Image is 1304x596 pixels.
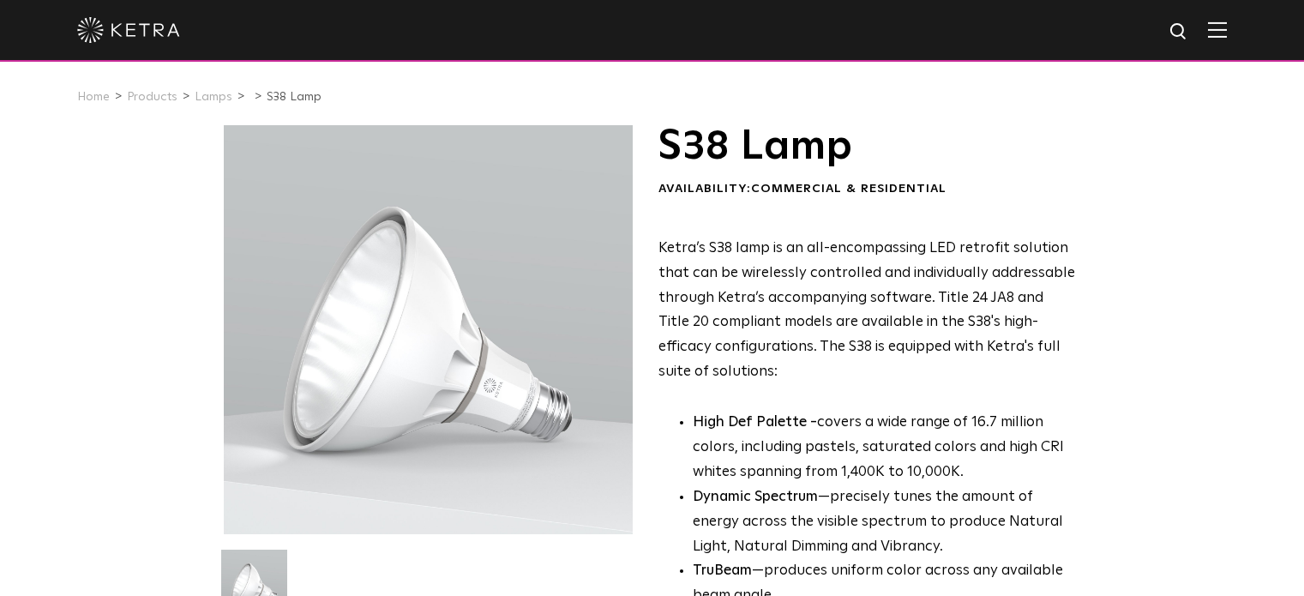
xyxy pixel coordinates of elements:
[658,181,1076,198] div: Availability:
[693,411,1076,485] p: covers a wide range of 16.7 million colors, including pastels, saturated colors and high CRI whit...
[1208,21,1227,38] img: Hamburger%20Nav.svg
[195,91,232,103] a: Lamps
[751,183,946,195] span: Commercial & Residential
[693,415,817,430] strong: High Def Palette -
[77,91,110,103] a: Home
[267,91,321,103] a: S38 Lamp
[1169,21,1190,43] img: search icon
[77,17,180,43] img: ketra-logo-2019-white
[658,237,1076,385] p: Ketra’s S38 lamp is an all-encompassing LED retrofit solution that can be wirelessly controlled a...
[693,563,752,578] strong: TruBeam
[693,485,1076,560] li: —precisely tunes the amount of energy across the visible spectrum to produce Natural Light, Natur...
[658,125,1076,168] h1: S38 Lamp
[127,91,177,103] a: Products
[693,490,818,504] strong: Dynamic Spectrum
